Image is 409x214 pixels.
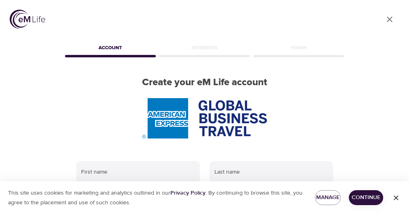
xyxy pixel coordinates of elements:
[63,77,346,88] h2: Create your eM Life account
[315,190,341,205] button: Manage
[380,10,399,29] a: close
[170,189,206,197] a: Privacy Policy
[355,193,377,203] span: Continue
[10,10,45,29] img: logo
[349,190,383,205] button: Continue
[321,193,334,203] span: Manage
[142,98,266,138] img: AmEx%20GBT%20logo.png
